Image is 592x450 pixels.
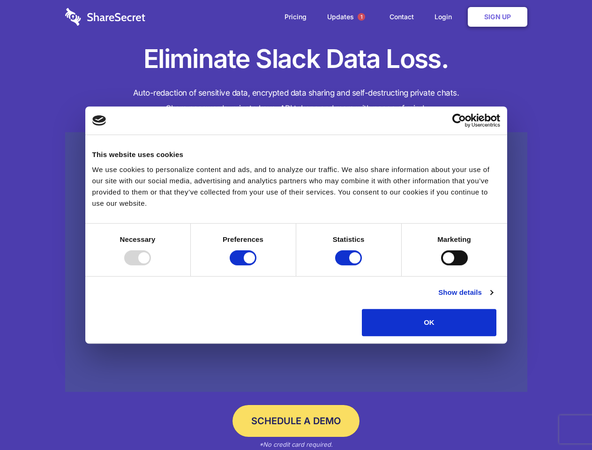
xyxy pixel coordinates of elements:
a: Schedule a Demo [232,405,360,437]
a: Pricing [275,2,316,31]
strong: Marketing [437,235,471,243]
h4: Auto-redaction of sensitive data, encrypted data sharing and self-destructing private chats. Shar... [65,85,527,116]
img: logo [92,115,106,126]
a: Usercentrics Cookiebot - opens in a new window [418,113,500,127]
em: *No credit card required. [259,441,333,448]
a: Contact [380,2,423,31]
div: This website uses cookies [92,149,500,160]
div: We use cookies to personalize content and ads, and to analyze our traffic. We also share informat... [92,164,500,209]
button: OK [362,309,496,336]
a: Wistia video thumbnail [65,132,527,392]
strong: Necessary [120,235,156,243]
h1: Eliminate Slack Data Loss. [65,42,527,76]
img: logo-wordmark-white-trans-d4663122ce5f474addd5e946df7df03e33cb6a1c49d2221995e7729f52c070b2.svg [65,8,145,26]
span: 1 [358,13,365,21]
strong: Preferences [223,235,263,243]
a: Sign Up [468,7,527,27]
a: Show details [438,287,493,298]
strong: Statistics [333,235,365,243]
a: Login [425,2,466,31]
